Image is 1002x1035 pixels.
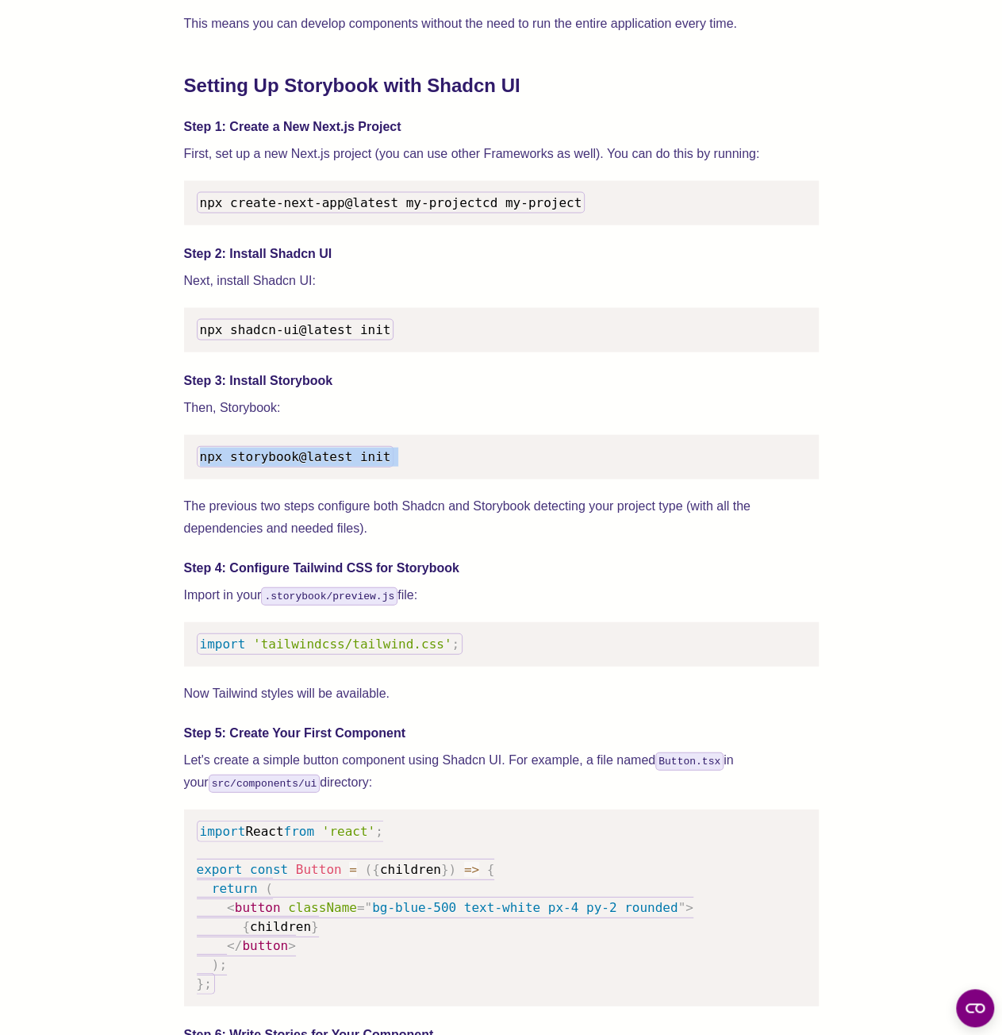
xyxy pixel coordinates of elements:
[372,900,678,915] span: bg-blue-500 text-white px-4 py-2 rounded
[283,824,314,839] span: from
[349,862,357,877] span: =
[197,862,243,877] span: export
[227,900,235,915] span: <
[197,192,585,214] code: cd my-project
[364,862,372,877] span: (
[655,752,724,771] code: Button.tsx
[184,749,819,794] p: Let's create a simple button component using Shadcn UI. For example, a file named in your directory:
[184,73,819,98] h2: Setting Up Storybook with Shadcn UI
[184,244,819,264] h4: Step 2: Install Shadcn UI
[253,637,451,652] span: 'tailwindcss/tailwind.css'
[375,824,383,839] span: ;
[441,862,449,877] span: }
[265,881,273,896] span: (
[242,938,288,953] span: button
[204,976,212,991] span: ;
[261,587,397,606] code: .storybook/preview.js
[184,495,819,540] p: The previous two steps configure both Shadcn and Storybook detecting your project type (with all ...
[184,13,819,35] p: This means you can develop components without the need to run the entire application every time.
[184,371,819,391] h4: Step 3: Install Storybook
[288,900,357,915] span: className
[219,957,227,972] span: ;
[235,900,281,915] span: button
[200,322,391,337] span: npx shadcn-ui@latest init
[451,637,459,652] span: ;
[200,449,391,464] span: npx storybook@latest init
[357,900,365,915] span: =
[200,824,246,839] span: import
[448,862,456,877] span: )
[288,938,296,953] span: >
[364,900,372,915] span: "
[200,195,482,210] span: npx create-next-app@latest my-project
[200,637,246,652] span: import
[380,862,441,877] span: children
[250,919,311,934] span: children
[372,862,380,877] span: {
[212,881,258,896] span: return
[184,397,819,419] p: Then, Storybook:
[184,559,819,578] h4: Step 4: Configure Tailwind CSS for Storybook
[956,989,994,1027] button: Open CMP widget
[311,919,319,934] span: }
[227,938,242,953] span: </
[322,824,375,839] span: 'react'
[184,584,819,606] p: Import in your file:
[245,824,283,839] span: React
[184,117,819,137] h4: Step 1: Create a New Next.js Project
[209,775,321,793] code: src/components/ui
[197,976,205,991] span: }
[678,900,685,915] span: "
[184,270,819,292] p: Next, install Shadcn UI:
[296,862,342,877] span: Button
[184,724,819,743] h4: Step 5: Create Your First Component
[184,143,819,165] p: First, set up a new Next.js project (you can use other Frameworks as well). You can do this by ru...
[250,862,288,877] span: const
[464,862,479,877] span: =>
[184,683,819,705] p: Now Tailwind styles will be available.
[212,957,220,972] span: )
[242,919,250,934] span: {
[487,862,495,877] span: {
[685,900,693,915] span: >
